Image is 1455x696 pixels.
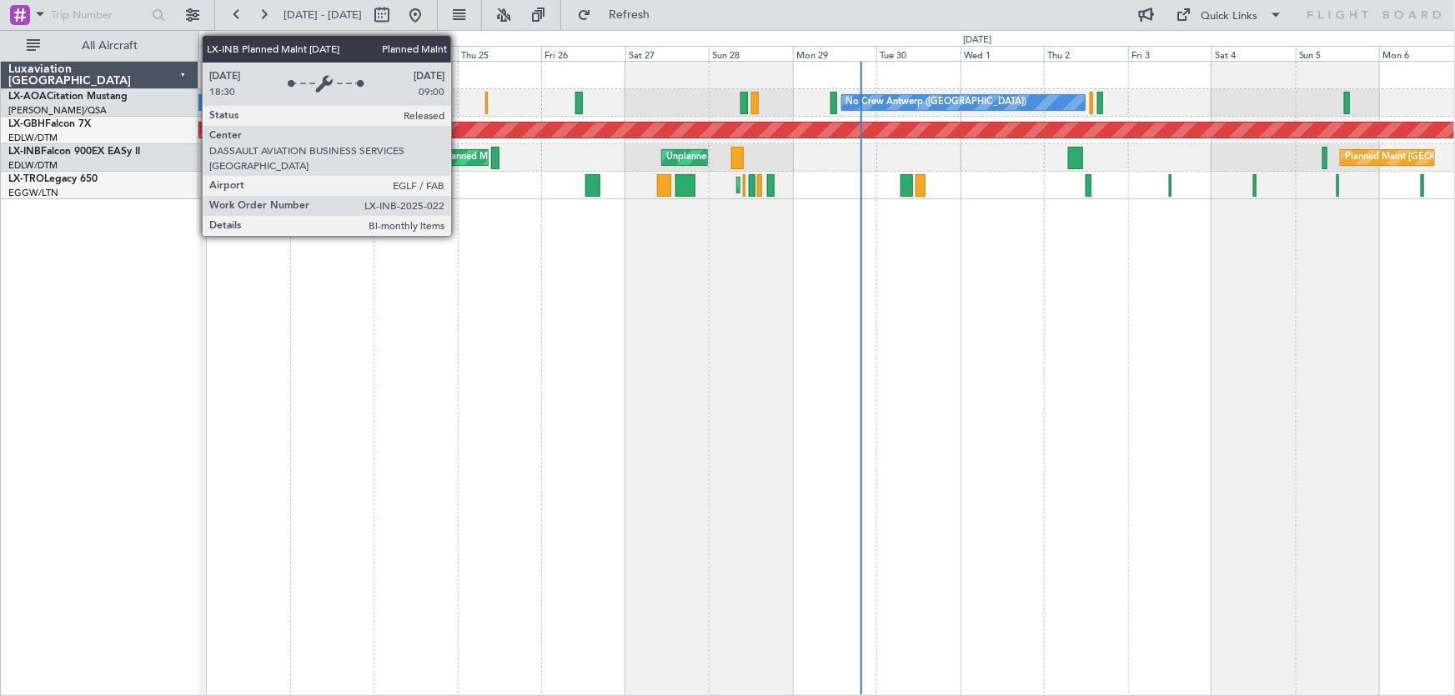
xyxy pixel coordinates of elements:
[8,92,47,102] span: LX-AOA
[8,159,58,172] a: EDLW/DTM
[202,33,230,48] div: [DATE]
[290,46,374,61] div: Tue 23
[51,3,147,28] input: Trip Number
[1212,46,1296,61] div: Sat 4
[283,8,362,23] span: [DATE] - [DATE]
[1202,8,1258,25] div: Quick Links
[1044,46,1128,61] div: Thu 2
[8,119,91,129] a: LX-GBHFalcon 7X
[8,92,128,102] a: LX-AOACitation Mustang
[793,46,877,61] div: Mon 29
[1168,2,1292,28] button: Quick Links
[43,40,176,52] span: All Aircraft
[1128,46,1212,61] div: Fri 3
[625,46,710,61] div: Sat 27
[458,46,542,61] div: Thu 25
[443,145,705,170] div: Planned Maint [GEOGRAPHIC_DATA] ([GEOGRAPHIC_DATA])
[1296,46,1380,61] div: Sun 5
[8,174,44,184] span: LX-TRO
[595,9,665,21] span: Refresh
[569,2,670,28] button: Refresh
[846,90,1027,115] div: No Crew Antwerp ([GEOGRAPHIC_DATA])
[8,147,41,157] span: LX-INB
[8,147,140,157] a: LX-INBFalcon 900EX EASy II
[709,46,793,61] div: Sun 28
[206,46,290,61] div: Mon 22
[8,187,58,199] a: EGGW/LTN
[8,119,45,129] span: LX-GBH
[963,33,991,48] div: [DATE]
[961,46,1045,61] div: Wed 1
[8,104,107,117] a: [PERSON_NAME]/QSA
[8,174,98,184] a: LX-TROLegacy 650
[8,132,58,144] a: EDLW/DTM
[541,46,625,61] div: Fri 26
[374,46,458,61] div: Wed 24
[666,145,815,170] div: Unplanned Maint Roma (Ciampino)
[18,33,181,59] button: All Aircraft
[876,46,961,61] div: Tue 30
